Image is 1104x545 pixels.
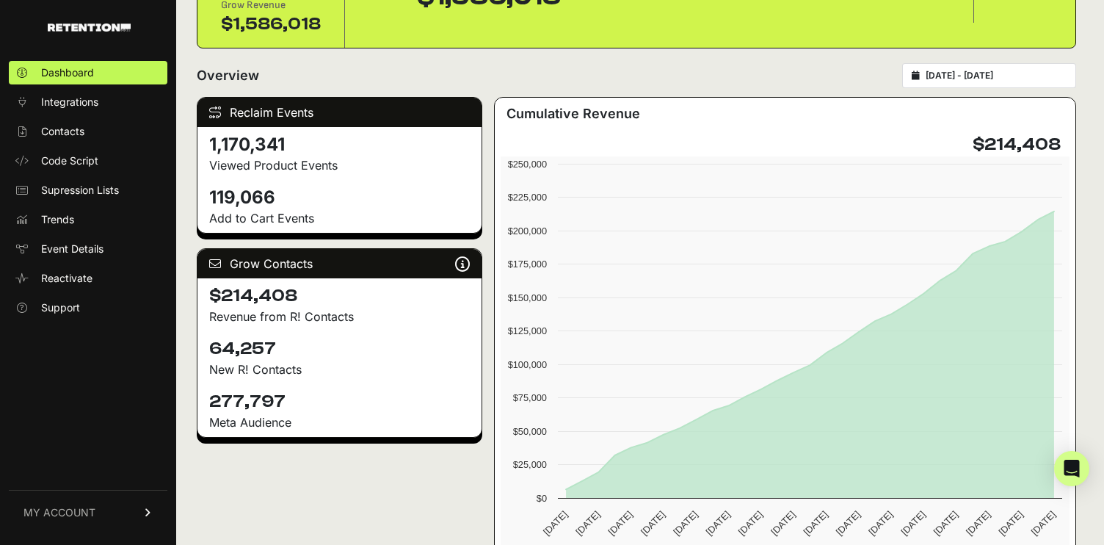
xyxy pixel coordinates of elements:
div: Meta Audience [209,414,470,431]
text: [DATE] [671,509,700,538]
p: Add to Cart Events [209,209,470,227]
text: [DATE] [573,509,602,538]
a: Trends [9,208,167,231]
h4: $214,408 [209,284,470,308]
text: [DATE] [1028,509,1057,538]
h3: Cumulative Revenue [506,104,640,124]
h2: Overview [197,65,259,86]
text: $225,000 [507,192,546,203]
text: $250,000 [507,159,546,170]
span: Dashboard [41,65,94,80]
a: Event Details [9,237,167,261]
text: $100,000 [507,359,546,370]
text: [DATE] [931,509,959,538]
text: $50,000 [512,426,546,437]
h4: $214,408 [973,133,1061,156]
span: Supression Lists [41,183,119,198]
text: [DATE] [736,509,765,538]
img: Retention.com [48,24,131,32]
text: [DATE] [964,509,992,538]
text: [DATE] [996,509,1025,538]
span: Code Script [41,154,98,168]
h4: 64,257 [209,337,470,361]
text: [DATE] [769,509,797,538]
a: Reactivate [9,267,167,290]
div: $1,586,018 [221,12,321,36]
h4: 1,170,341 [209,133,470,156]
p: Viewed Product Events [209,156,470,174]
a: Contacts [9,120,167,143]
span: Trends [41,212,74,227]
a: Supression Lists [9,178,167,202]
text: [DATE] [606,509,634,538]
p: New R! Contacts [209,361,470,378]
text: $25,000 [512,459,546,470]
p: Revenue from R! Contacts [209,308,470,325]
span: Support [41,300,80,315]
a: MY ACCOUNT [9,490,167,535]
text: [DATE] [541,509,570,538]
div: Open Intercom Messenger [1054,451,1089,486]
text: [DATE] [833,509,862,538]
text: [DATE] [898,509,927,538]
text: [DATE] [639,509,667,538]
text: $175,000 [507,259,546,270]
span: MY ACCOUNT [23,505,95,520]
div: Grow Contacts [197,249,482,278]
a: Code Script [9,149,167,173]
a: Dashboard [9,61,167,84]
span: Reactivate [41,271,92,286]
text: [DATE] [703,509,732,538]
text: $200,000 [507,225,546,237]
text: [DATE] [866,509,895,538]
text: $75,000 [512,392,546,403]
h4: 119,066 [209,186,470,209]
a: Integrations [9,90,167,114]
span: Contacts [41,124,84,139]
text: $0 [536,493,546,504]
text: $125,000 [507,325,546,336]
text: $150,000 [507,292,546,303]
span: Event Details [41,242,103,256]
h4: 277,797 [209,390,470,414]
a: Support [9,296,167,320]
div: Reclaim Events [197,98,482,127]
text: [DATE] [801,509,829,538]
span: Integrations [41,95,98,109]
